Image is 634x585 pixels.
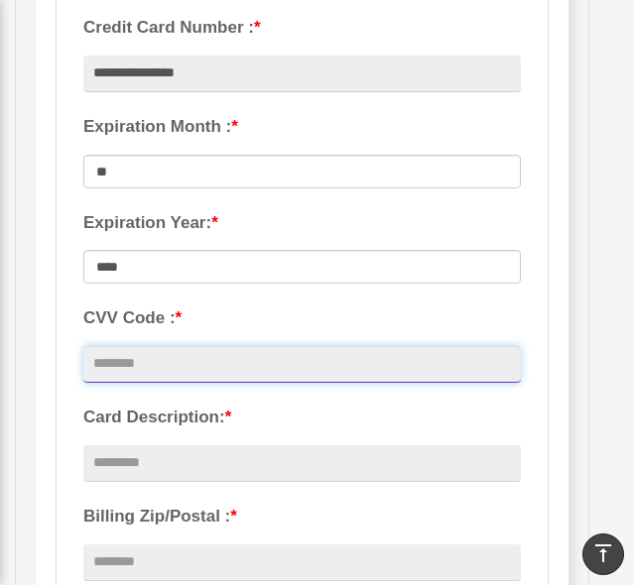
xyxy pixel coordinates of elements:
label: Card Description: [83,403,521,432]
label: Billing Zip/Postal : [83,502,521,531]
label: Expiration Month : [83,112,521,142]
label: CVV Code : [83,303,521,333]
label: Expiration Year: [83,208,521,238]
label: Credit Card Number : [83,13,521,43]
